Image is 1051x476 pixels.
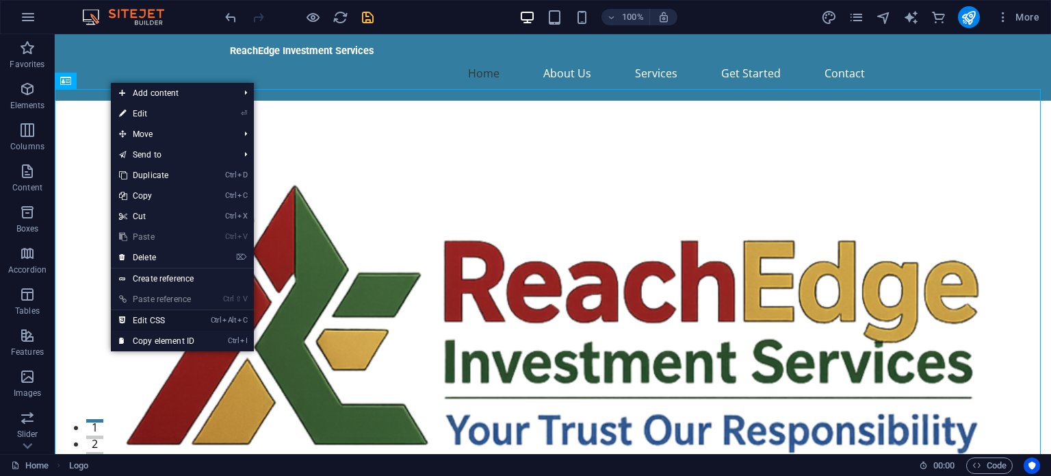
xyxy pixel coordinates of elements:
[903,10,919,25] i: AI Writer
[237,212,247,221] i: X
[919,458,955,474] h6: Session time
[237,316,247,325] i: C
[16,223,39,234] p: Boxes
[243,295,247,303] i: V
[111,186,203,206] a: CtrlCCopy
[8,264,47,275] p: Accordion
[622,9,644,25] h6: 100%
[991,6,1045,28] button: More
[111,310,203,331] a: CtrlAltCEdit CSS
[228,336,239,345] i: Ctrl
[222,9,239,25] button: undo
[996,10,1039,24] span: More
[237,191,247,200] i: C
[11,458,49,474] a: Click to cancel selection. Double-click to open Pages
[241,109,247,118] i: ⏎
[225,212,236,221] i: Ctrl
[111,83,233,103] span: Add content
[223,295,234,303] i: Ctrl
[10,141,44,152] p: Columns
[821,9,838,25] button: design
[111,247,203,268] a: ⌦Delete
[69,458,88,474] span: Click to select. Double-click to edit
[17,429,38,440] p: Slider
[848,9,865,25] button: pages
[237,232,247,241] i: V
[931,9,947,25] button: commerce
[360,10,376,25] i: Save (Ctrl+S)
[111,268,254,289] a: Create reference
[304,9,321,25] button: Click here to leave preview mode and continue editing
[972,458,1007,474] span: Code
[601,9,650,25] button: 100%
[15,305,40,316] p: Tables
[69,458,88,474] nav: breadcrumb
[211,316,222,325] i: Ctrl
[31,401,49,405] button: 2
[876,10,892,25] i: Navigator
[111,145,233,165] a: Send to
[222,316,236,325] i: Alt
[111,124,233,145] span: Move
[111,103,203,124] a: ⏎Edit
[111,331,203,351] a: CtrlICopy element ID
[240,336,247,345] i: I
[111,289,203,310] a: Ctrl⇧VPaste reference
[931,10,946,25] i: Commerce
[111,206,203,227] a: CtrlXCut
[235,295,242,303] i: ⇧
[933,458,955,474] span: 00 00
[79,9,181,25] img: Editor Logo
[12,182,42,193] p: Content
[10,100,45,111] p: Elements
[359,9,376,25] button: save
[111,227,203,247] a: CtrlVPaste
[903,9,920,25] button: text_generator
[848,10,864,25] i: Pages (Ctrl+Alt+S)
[876,9,892,25] button: navigator
[332,9,348,25] button: reload
[14,388,42,399] p: Images
[225,232,236,241] i: Ctrl
[236,253,247,262] i: ⌦
[237,171,247,179] i: D
[111,165,203,186] a: CtrlDDuplicate
[958,6,980,28] button: publish
[943,460,945,471] span: :
[1024,458,1040,474] button: Usercentrics
[10,59,44,70] p: Favorites
[31,418,49,421] button: 3
[11,347,44,358] p: Features
[225,171,236,179] i: Ctrl
[31,385,49,388] button: 1
[225,191,236,200] i: Ctrl
[966,458,1013,474] button: Code
[333,10,348,25] i: Reload page
[223,10,239,25] i: Undo: Change image (Ctrl+Z)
